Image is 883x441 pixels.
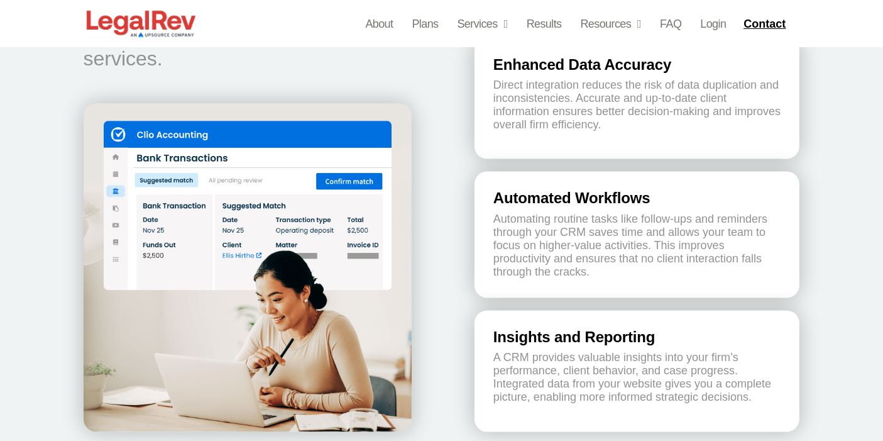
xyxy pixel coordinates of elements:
[493,213,781,279] div: Automating routine tasks like follow-ups and reminders through your CRM saves time and allows you...
[743,18,786,30] span: Contact
[84,104,412,432] img: Why Your Law Firm Needs a CRM
[365,15,393,33] a: About
[493,330,781,345] h2: Insights and Reporting
[581,15,642,33] a: Resources
[365,15,726,33] nav: Menu
[527,15,562,33] a: Results
[493,352,781,405] p: A CRM provides valuable insights into your firm’s performance, client behavior, and case progress...
[458,15,508,33] a: Services
[493,57,781,72] h2: Enhanced Data Accuracy
[493,191,781,206] h2: Automated Workflows
[700,15,726,33] a: Login
[738,14,794,34] a: Contact
[493,79,781,131] p: Direct integration reduces the risk of data duplication and inconsistencies. Accurate and up-to-d...
[412,15,439,33] a: Plans
[660,15,681,33] a: FAQ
